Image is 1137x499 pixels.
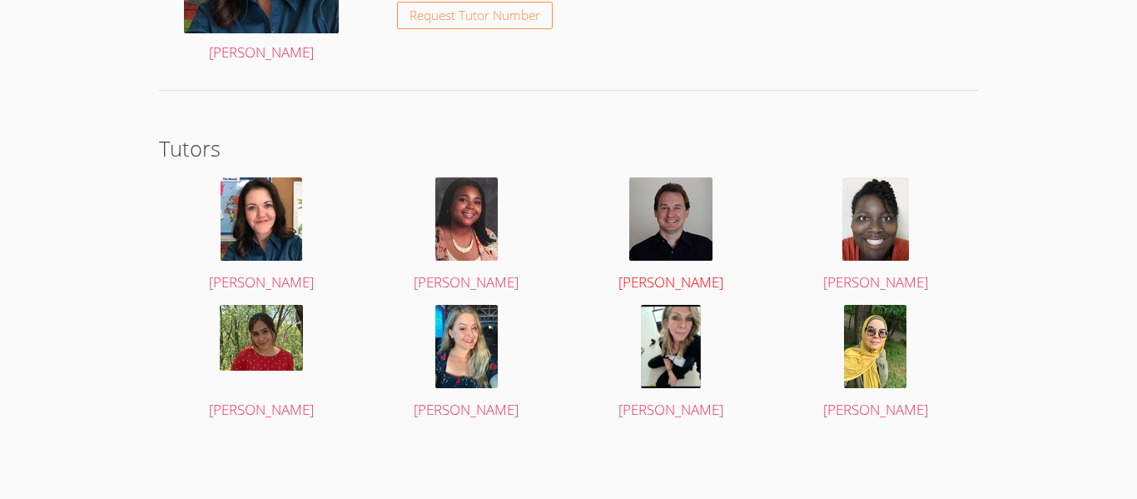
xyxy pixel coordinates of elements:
[585,177,757,295] a: [PERSON_NAME]
[159,132,978,164] h2: Tutors
[380,177,553,295] a: [PERSON_NAME]
[410,9,540,22] span: Request Tutor Number
[629,177,712,261] img: Robert%20Daniel%20professional%20photo%20LOW%20RES.jpg
[618,400,723,419] span: [PERSON_NAME]
[380,305,553,422] a: [PERSON_NAME]
[397,2,553,29] button: Request Tutor Number
[790,305,962,422] a: [PERSON_NAME]
[641,305,701,388] img: avatar.png
[790,177,962,295] a: [PERSON_NAME]
[176,305,348,422] a: [PERSON_NAME]
[823,400,928,419] span: [PERSON_NAME]
[435,305,498,388] img: avatar.png
[414,272,519,292] span: [PERSON_NAME]
[221,177,302,261] img: avatar.png
[618,272,723,292] span: [PERSON_NAME]
[414,400,519,419] span: [PERSON_NAME]
[585,305,757,422] a: [PERSON_NAME]
[842,177,909,261] img: avatar.png
[176,177,348,295] a: [PERSON_NAME]
[209,400,314,419] span: [PERSON_NAME]
[823,272,928,292] span: [PERSON_NAME]
[220,305,303,371] img: Jessica%20Prado.jpg
[435,177,498,261] img: avatar.png
[844,305,906,388] img: avatar.png
[209,272,314,292] span: [PERSON_NAME]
